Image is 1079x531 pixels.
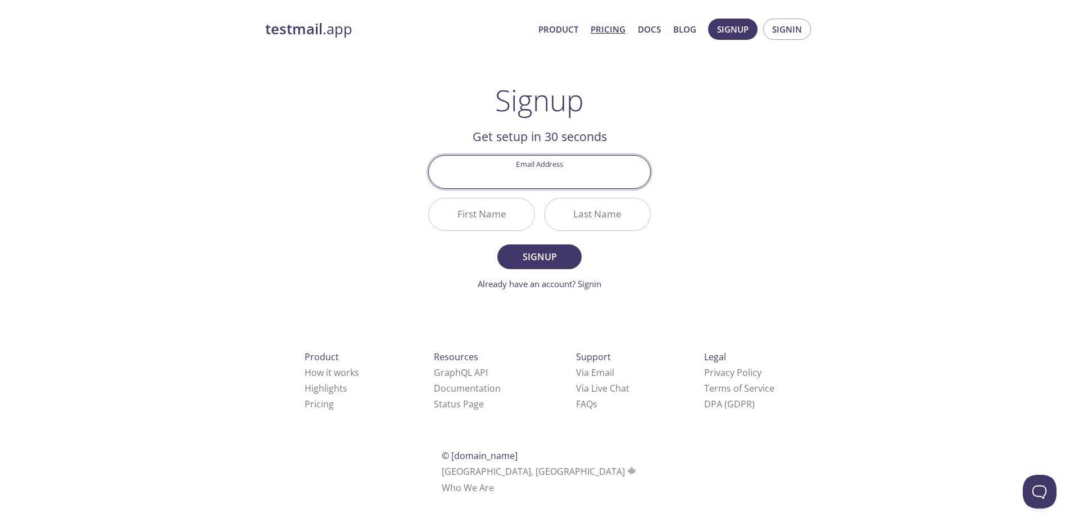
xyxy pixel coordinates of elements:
[495,83,584,117] h1: Signup
[638,22,661,37] a: Docs
[717,22,749,37] span: Signup
[704,398,755,410] a: DPA (GDPR)
[442,450,518,462] span: © [DOMAIN_NAME]
[510,249,569,265] span: Signup
[265,19,323,39] strong: testmail
[708,19,758,40] button: Signup
[772,22,802,37] span: Signin
[428,127,651,146] h2: Get setup in 30 seconds
[576,366,614,379] a: Via Email
[265,20,529,39] a: testmail.app
[593,398,597,410] span: s
[538,22,578,37] a: Product
[591,22,625,37] a: Pricing
[305,398,334,410] a: Pricing
[763,19,811,40] button: Signin
[704,382,774,394] a: Terms of Service
[434,351,478,363] span: Resources
[673,22,696,37] a: Blog
[305,366,359,379] a: How it works
[576,382,629,394] a: Via Live Chat
[434,382,501,394] a: Documentation
[704,366,761,379] a: Privacy Policy
[305,351,339,363] span: Product
[704,351,726,363] span: Legal
[434,366,488,379] a: GraphQL API
[576,351,611,363] span: Support
[442,482,494,494] a: Who We Are
[497,244,582,269] button: Signup
[576,398,597,410] a: FAQ
[305,382,347,394] a: Highlights
[478,278,601,289] a: Already have an account? Signin
[434,398,484,410] a: Status Page
[442,465,638,478] span: [GEOGRAPHIC_DATA], [GEOGRAPHIC_DATA]
[1023,475,1057,509] iframe: Help Scout Beacon - Open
